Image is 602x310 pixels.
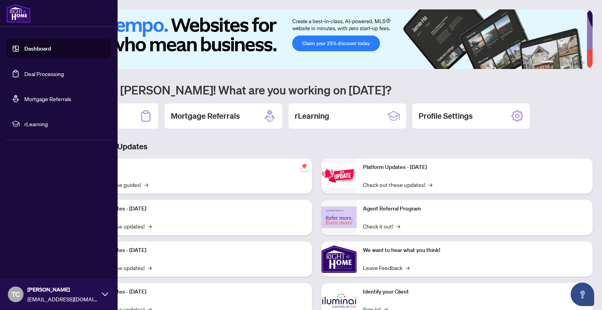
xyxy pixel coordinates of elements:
[24,120,106,128] span: rLearning
[24,45,51,52] a: Dashboard
[363,205,586,213] p: Agent Referral Program
[11,289,20,300] span: TC
[363,263,410,272] a: Leave Feedback→
[363,246,586,255] p: We want to hear what you think!
[82,163,306,172] p: Self-Help
[295,111,329,121] h2: rLearning
[419,111,473,121] h2: Profile Settings
[563,61,566,64] button: 3
[406,263,410,272] span: →
[144,180,148,189] span: →
[171,111,240,121] h2: Mortgage Referrals
[363,163,586,172] p: Platform Updates - [DATE]
[321,241,357,277] img: We want to hear what you think!
[321,207,357,228] img: Agent Referral Program
[27,285,98,294] span: [PERSON_NAME]
[557,61,560,64] button: 2
[582,61,585,64] button: 6
[363,180,432,189] a: Check out these updates!→
[321,163,357,188] img: Platform Updates - June 23, 2025
[363,288,586,296] p: Identify your Client
[82,288,306,296] p: Platform Updates - [DATE]
[299,161,309,171] span: pushpin
[41,141,593,152] h3: Brokerage & Industry Updates
[571,283,594,306] button: Open asap
[428,180,432,189] span: →
[569,61,572,64] button: 4
[27,295,98,303] span: [EMAIL_ADDRESS][DOMAIN_NAME]
[82,246,306,255] p: Platform Updates - [DATE]
[575,61,578,64] button: 5
[148,263,152,272] span: →
[24,70,64,77] a: Deal Processing
[82,205,306,213] p: Platform Updates - [DATE]
[41,9,587,69] img: Slide 0
[41,82,593,97] h1: Welcome back [PERSON_NAME]! What are you working on [DATE]?
[148,222,152,230] span: →
[24,95,71,102] a: Mortgage Referrals
[6,4,31,23] img: logo
[363,222,400,230] a: Check it out!→
[396,222,400,230] span: →
[541,61,553,64] button: 1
